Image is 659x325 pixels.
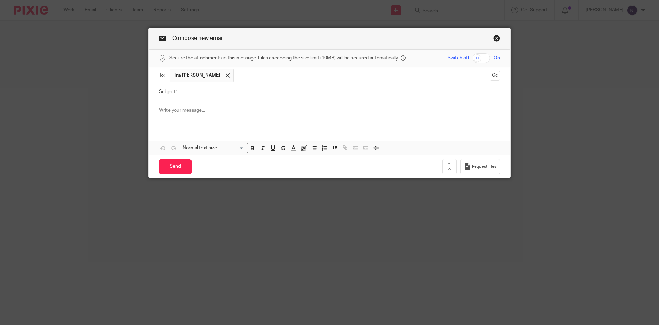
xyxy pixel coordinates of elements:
[448,55,469,62] span: Switch off
[219,144,244,152] input: Search for option
[159,159,192,174] input: Send
[490,71,500,81] button: Cc
[169,55,399,62] span: Secure the attachments in this message. Files exceeding the size limit (10MB) will be secured aut...
[472,164,496,170] span: Request files
[460,159,500,174] button: Request files
[180,143,248,153] div: Search for option
[159,72,166,79] label: To:
[181,144,219,152] span: Normal text size
[159,88,177,95] label: Subject:
[494,55,500,62] span: On
[493,35,500,44] a: Close this dialog window
[172,35,224,41] span: Compose new email
[174,72,220,79] span: Tra [PERSON_NAME]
